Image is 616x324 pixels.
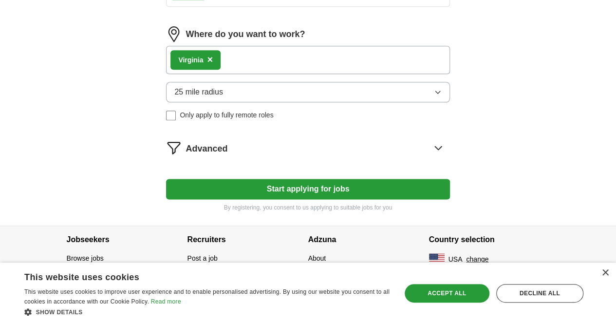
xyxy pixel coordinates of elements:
button: change [466,254,488,265]
span: This website uses cookies to improve user experience and to enable personalised advertising. By u... [24,288,390,305]
img: filter [166,140,182,155]
span: USA [448,254,463,265]
p: By registering, you consent to us applying to suitable jobs for you [166,203,449,212]
strong: Vir [178,56,187,64]
span: Show details [36,309,83,316]
div: Close [601,269,609,277]
div: This website uses cookies [24,268,366,283]
label: Where do you want to work? [186,28,305,41]
img: location.png [166,26,182,42]
button: 25 mile radius [166,82,449,102]
a: About [308,254,326,262]
div: Show details [24,307,390,317]
a: Browse jobs [67,254,104,262]
span: 25 mile radius [174,86,223,98]
button: Start applying for jobs [166,179,449,199]
div: Decline all [496,284,583,303]
a: Post a job [187,254,218,262]
span: Advanced [186,142,227,155]
a: Read more, opens a new window [151,298,181,305]
div: Accept all [405,284,489,303]
button: × [207,53,213,67]
span: × [207,54,213,65]
input: Only apply to fully remote roles [166,111,176,120]
span: Only apply to fully remote roles [180,110,273,120]
div: ginia [178,55,203,65]
h4: Country selection [429,226,550,253]
img: US flag [429,253,445,265]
